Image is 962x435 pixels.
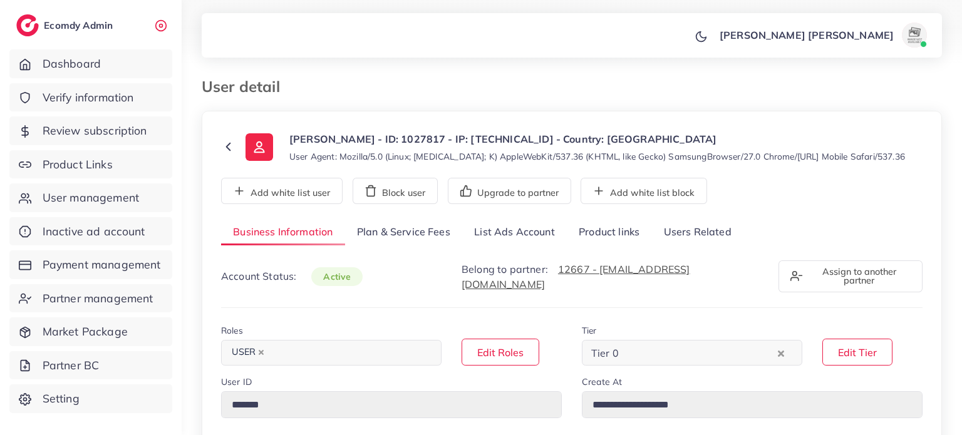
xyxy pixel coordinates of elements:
img: ic-user-info.36bf1079.svg [246,133,273,161]
a: Users Related [651,219,743,246]
button: Edit Roles [462,339,539,366]
img: avatar [902,23,927,48]
h2: Ecomdy Admin [44,19,116,31]
label: Roles [221,324,243,337]
span: Review subscription [43,123,147,139]
button: Add white list user [221,178,343,204]
a: Review subscription [9,116,172,145]
img: logo [16,14,39,36]
a: logoEcomdy Admin [16,14,116,36]
a: Market Package [9,317,172,346]
a: Plan & Service Fees [345,219,462,246]
p: Belong to partner: [462,262,763,292]
a: Inactive ad account [9,217,172,246]
span: Product Links [43,156,113,173]
span: Dashboard [43,56,101,72]
span: Tier 0 [589,344,621,362]
a: Product Links [9,150,172,179]
input: Search for option [623,343,775,362]
span: USER [226,344,270,361]
a: [PERSON_NAME] [PERSON_NAME]avatar [713,23,932,48]
p: [PERSON_NAME] - ID: 1027817 - IP: [TECHNICAL_ID] - Country: [GEOGRAPHIC_DATA] [289,131,905,146]
span: Payment management [43,257,161,273]
button: Block user [353,178,438,204]
span: Market Package [43,324,128,340]
a: 12667 - [EMAIL_ADDRESS][DOMAIN_NAME] [462,263,690,290]
input: Search for option [271,343,425,362]
button: Upgrade to partner [448,178,571,204]
a: Product links [567,219,651,246]
span: Verify information [43,90,134,106]
small: User Agent: Mozilla/5.0 (Linux; [MEDICAL_DATA]; K) AppleWebKit/537.36 (KHTML, like Gecko) Samsung... [289,150,905,163]
h3: User detail [202,78,290,96]
a: Setting [9,384,172,413]
a: Dashboard [9,49,172,78]
label: Create At [582,376,622,388]
a: Verify information [9,83,172,112]
a: List Ads Account [462,219,567,246]
button: Deselect USER [258,349,264,356]
label: Tier [582,324,597,337]
div: Search for option [221,340,442,366]
a: Partner BC [9,351,172,380]
span: Inactive ad account [43,223,145,240]
a: Business Information [221,219,345,246]
span: Partner management [43,290,153,307]
button: Add white list block [581,178,707,204]
span: Setting [43,391,80,407]
span: User management [43,190,139,206]
button: Clear Selected [778,345,784,360]
button: Assign to another partner [778,260,923,292]
span: active [311,267,363,286]
p: Account Status: [221,269,363,284]
a: Payment management [9,250,172,279]
a: Partner management [9,284,172,313]
button: Edit Tier [822,339,892,366]
a: User management [9,183,172,212]
label: User ID [221,376,252,388]
span: Partner BC [43,357,100,374]
div: Search for option [582,340,802,366]
p: [PERSON_NAME] [PERSON_NAME] [720,28,894,43]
